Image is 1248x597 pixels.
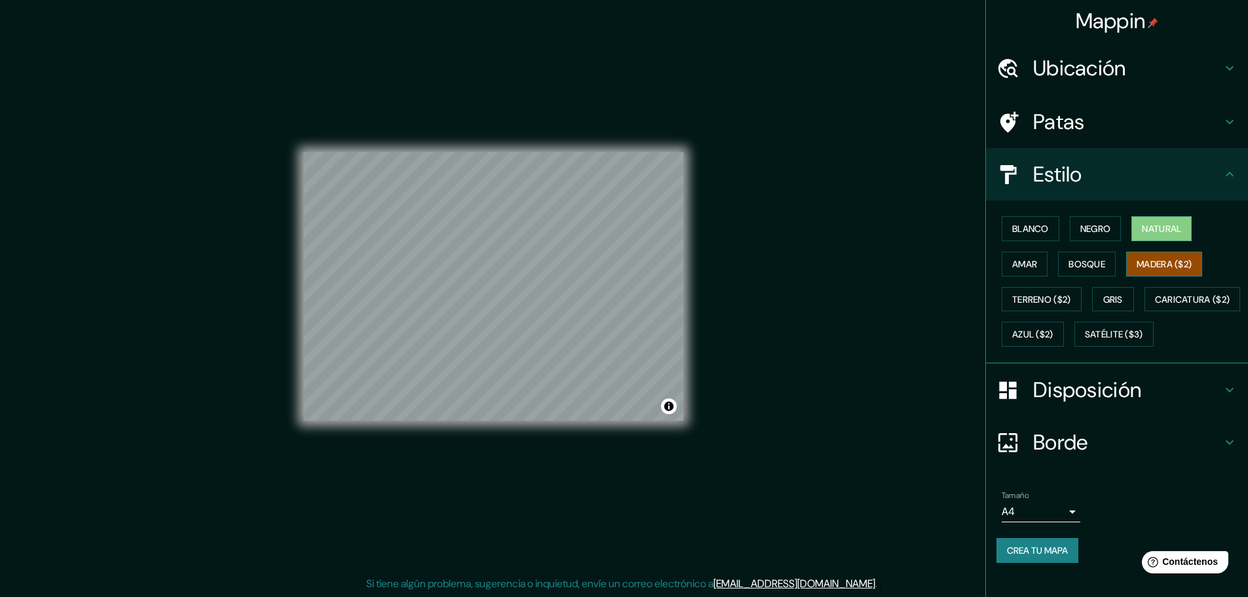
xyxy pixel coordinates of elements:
[1148,18,1158,28] img: pin-icon.png
[1068,258,1105,270] font: Bosque
[1131,216,1192,241] button: Natural
[1002,322,1064,347] button: Azul ($2)
[1033,161,1082,188] font: Estilo
[1002,490,1029,501] font: Tamaño
[1085,329,1143,341] font: Satélite ($3)
[1007,545,1068,556] font: Crea tu mapa
[986,416,1248,469] div: Borde
[303,152,683,421] canvas: Mapa
[1002,505,1015,518] font: A4
[1033,108,1085,136] font: Patas
[1002,216,1059,241] button: Blanco
[1002,501,1080,522] div: A4
[1002,287,1082,312] button: Terreno ($2)
[986,364,1248,416] div: Disposición
[366,577,713,590] font: Si tiene algún problema, sugerencia o inquietud, envíe un correo electrónico a
[1126,252,1202,277] button: Madera ($2)
[1103,294,1123,305] font: Gris
[1076,7,1146,35] font: Mappin
[713,577,875,590] a: [EMAIL_ADDRESS][DOMAIN_NAME]
[1033,429,1088,456] font: Borde
[877,576,879,590] font: .
[1070,216,1122,241] button: Negro
[1012,329,1053,341] font: Azul ($2)
[1033,54,1126,82] font: Ubicación
[986,96,1248,148] div: Patas
[1058,252,1116,277] button: Bosque
[1144,287,1241,312] button: Caricatura ($2)
[1131,546,1234,583] iframe: Lanzador de widgets de ayuda
[1142,223,1181,235] font: Natural
[1092,287,1134,312] button: Gris
[1137,258,1192,270] font: Madera ($2)
[1080,223,1111,235] font: Negro
[879,576,882,590] font: .
[1033,376,1141,404] font: Disposición
[875,577,877,590] font: .
[996,538,1078,563] button: Crea tu mapa
[661,398,677,414] button: Activar o desactivar atribución
[1012,294,1071,305] font: Terreno ($2)
[1074,322,1154,347] button: Satélite ($3)
[986,148,1248,201] div: Estilo
[1002,252,1048,277] button: Amar
[1155,294,1230,305] font: Caricatura ($2)
[1012,223,1049,235] font: Blanco
[986,42,1248,94] div: Ubicación
[1012,258,1037,270] font: Amar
